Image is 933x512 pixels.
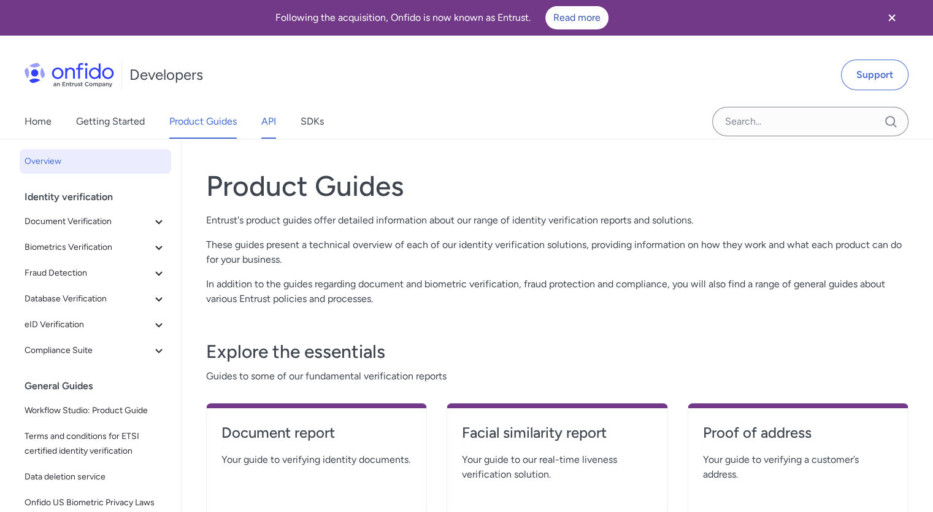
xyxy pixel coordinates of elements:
[206,339,908,364] h3: Explore the essentials
[703,423,893,443] h4: Proof of address
[221,423,412,443] h4: Document report
[25,104,52,139] a: Home
[20,398,171,423] a: Workflow Studio: Product Guide
[885,10,899,25] svg: Close banner
[25,317,152,332] span: eID Verification
[545,6,609,29] a: Read more
[20,424,171,464] a: Terms and conditions for ETSI certified identity verification
[20,287,171,311] button: Database Verification
[25,185,176,209] div: Identity verification
[25,292,152,306] span: Database Verification
[703,452,893,482] span: Your guide to verifying a customer’s address.
[25,343,152,358] span: Compliance Suite
[221,423,412,452] a: Document report
[462,423,652,452] a: Facial similarity report
[206,213,908,228] p: Entrust's product guides offer detailed information about our range of identity verification repo...
[20,338,171,363] button: Compliance Suite
[462,423,652,443] h4: Facial similarity report
[206,169,908,203] h1: Product Guides
[76,104,145,139] a: Getting Started
[206,277,908,306] p: In addition to the guides regarding document and biometric verification, fraud protection and com...
[25,154,166,169] span: Overview
[20,465,171,489] a: Data deletion service
[462,452,652,482] span: Your guide to our real-time liveness verification solution.
[25,63,114,87] img: Onfido Logo
[712,107,908,136] input: Onfido search input field
[129,65,203,85] h1: Developers
[206,238,908,267] p: These guides present a technical overview of each of our identity verification solutions, providi...
[20,312,171,337] button: eID Verification
[25,429,166,459] span: Terms and conditions for ETSI certified identity verification
[20,149,171,174] a: Overview
[221,452,412,467] span: Your guide to verifying identity documents.
[25,240,152,255] span: Biometrics Verification
[206,369,908,384] span: Guides to some of our fundamental verification reports
[25,470,166,484] span: Data deletion service
[15,6,869,29] div: Following the acquisition, Onfido is now known as Entrust.
[261,104,276,139] a: API
[25,403,166,418] span: Workflow Studio: Product Guide
[25,374,176,398] div: General Guides
[841,60,908,90] a: Support
[20,209,171,234] button: Document Verification
[301,104,324,139] a: SDKs
[869,2,915,33] button: Close banner
[25,266,152,281] span: Fraud Detection
[20,261,171,285] button: Fraud Detection
[25,214,152,229] span: Document Verification
[169,104,237,139] a: Product Guides
[703,423,893,452] a: Proof of address
[20,235,171,260] button: Biometrics Verification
